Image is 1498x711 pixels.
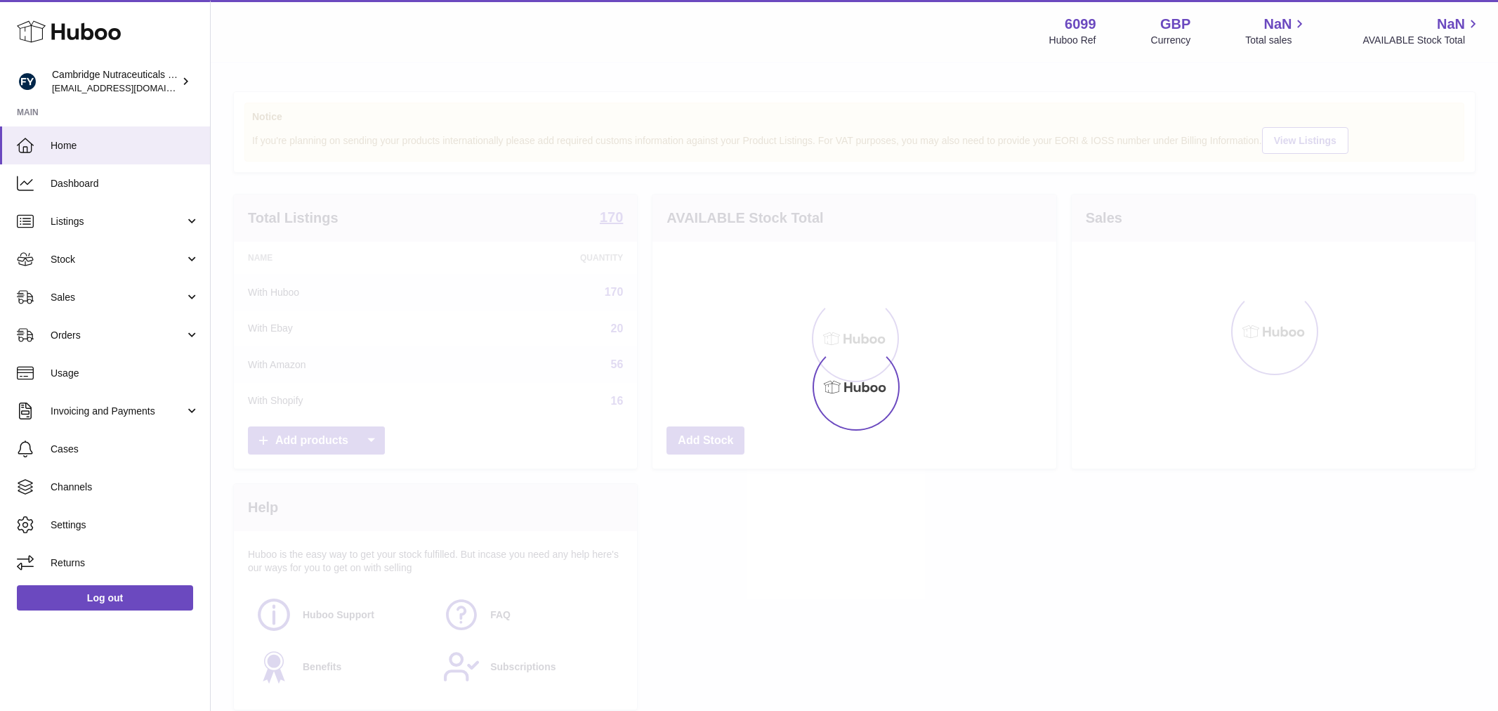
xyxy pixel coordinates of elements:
span: Dashboard [51,177,199,190]
a: NaN Total sales [1245,15,1308,47]
span: Invoicing and Payments [51,405,185,418]
span: AVAILABLE Stock Total [1362,34,1481,47]
a: NaN AVAILABLE Stock Total [1362,15,1481,47]
div: Huboo Ref [1049,34,1096,47]
span: Channels [51,481,199,494]
div: Currency [1151,34,1191,47]
span: NaN [1263,15,1292,34]
span: [EMAIL_ADDRESS][DOMAIN_NAME] [52,82,206,93]
span: Cases [51,443,199,456]
span: Usage [51,367,199,380]
img: huboo@camnutra.com [17,71,38,92]
strong: 6099 [1065,15,1096,34]
span: Total sales [1245,34,1308,47]
div: Cambridge Nutraceuticals Ltd [52,68,178,95]
a: Log out [17,585,193,611]
span: Listings [51,215,185,228]
span: Stock [51,253,185,266]
span: Settings [51,518,199,532]
strong: GBP [1160,15,1190,34]
span: Sales [51,291,185,304]
span: Home [51,139,199,152]
span: NaN [1437,15,1465,34]
span: Orders [51,329,185,342]
span: Returns [51,556,199,570]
